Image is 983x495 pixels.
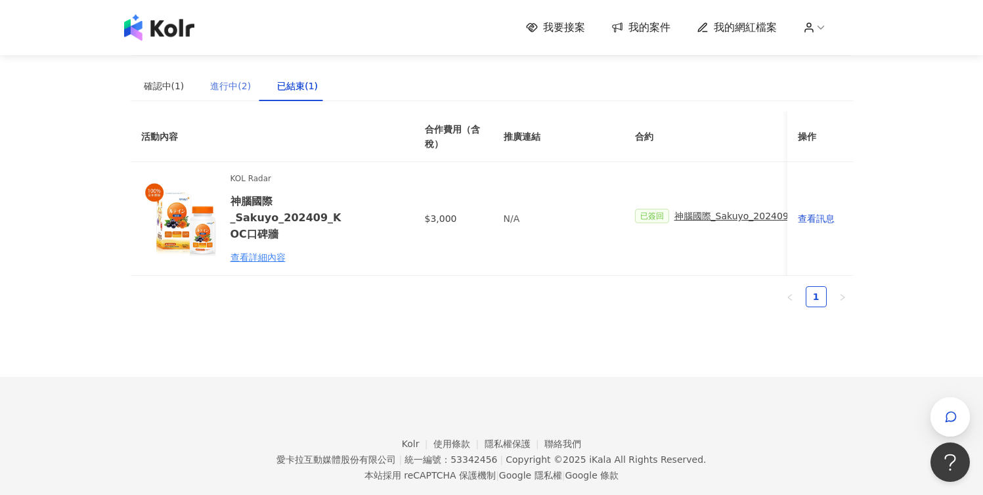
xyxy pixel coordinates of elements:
span: | [496,470,499,481]
h6: 神腦國際_Sakuyo_202409_KOC口碑牆 [230,193,345,242]
a: Google 條款 [565,470,619,481]
th: 操作 [787,112,853,162]
a: 我的網紅檔案 [697,20,777,35]
img: logo [124,14,194,41]
span: | [399,454,402,465]
button: right [832,286,853,307]
a: Kolr [402,439,433,449]
li: 1 [806,286,827,307]
span: 已簽回 [635,209,669,223]
a: 隱私權保護 [485,439,545,449]
div: 統一編號：53342456 [404,454,497,465]
img: 金盞花萃取葉黃素軟膠囊 [141,177,225,261]
div: 進行中(2) [210,79,251,93]
span: | [500,454,503,465]
div: Copyright © 2025 All Rights Reserved. [506,454,706,465]
div: 確認中(1) [144,79,185,93]
th: 合約 [624,112,850,162]
span: | [562,470,565,481]
span: 本站採用 reCAPTCHA 保護機制 [364,467,619,483]
span: 我的網紅檔案 [714,20,777,35]
div: 查看詳細內容 [230,250,345,265]
th: 推廣連結 [493,112,624,162]
a: 我要接案 [526,20,585,35]
span: right [839,293,846,301]
a: 我的案件 [611,20,670,35]
span: 我的案件 [628,20,670,35]
a: 1 [806,287,826,307]
td: $3,000 [414,162,493,276]
span: left [786,293,794,301]
a: iKala [589,454,611,465]
span: KOL Radar [230,173,345,185]
a: 使用條款 [433,439,485,449]
th: 合作費用（含稅） [414,112,493,162]
a: Google 隱私權 [499,470,562,481]
button: left [779,286,800,307]
li: Previous Page [779,286,800,307]
div: 查看訊息 [798,211,842,226]
p: N/A [504,211,614,226]
div: 已結束(1) [277,79,318,93]
iframe: Help Scout Beacon - Open [930,442,970,482]
a: 聯絡我們 [544,439,581,449]
div: 愛卡拉互動媒體股份有限公司 [276,454,396,465]
li: Next Page [832,286,853,307]
th: 活動內容 [131,112,393,162]
span: 神腦國際_Sakuyo_202409_活動確認單 [674,209,839,223]
span: 我要接案 [543,20,585,35]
